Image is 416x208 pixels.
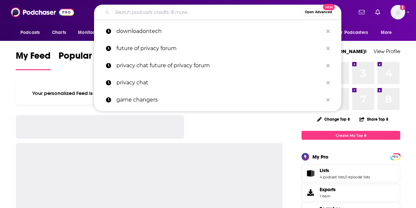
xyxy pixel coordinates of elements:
[305,11,332,14] span: Open Advanced
[116,57,323,74] p: privacy chat future of privacy forum
[345,175,370,179] a: 0 episode lists
[356,7,367,18] a: Show notifications dropdown
[116,23,323,40] p: downloadontech
[94,40,341,57] a: future of privacy forum
[320,167,370,173] a: Lists
[116,74,323,91] p: privacy chat
[302,131,400,140] a: Create My Top 8
[73,26,110,39] button: open menu
[16,82,282,104] div: Your personalized Feed is curated based on the Podcasts, Creators, Users, and Lists that you Follow.
[381,28,392,37] span: More
[20,28,40,37] span: Podcasts
[336,28,368,37] span: For Podcasters
[116,40,323,57] p: future of privacy forum
[391,154,399,159] a: PRO
[391,5,405,19] span: Logged in as gmalloy
[59,50,114,70] a: Popular Feed
[116,91,323,108] p: game changers
[94,57,341,74] a: privacy chat future of privacy forum
[312,154,329,160] div: My Pro
[304,169,317,178] a: Lists
[376,26,400,39] button: open menu
[302,8,335,16] button: Open AdvancedNew
[320,167,329,173] span: Lists
[11,6,74,18] img: Podchaser - Follow, Share and Rate Podcasts
[112,7,302,17] input: Search podcasts, credits, & more...
[320,194,336,198] span: 1 item
[320,187,336,193] span: Exports
[59,50,114,65] span: Popular Feed
[313,115,354,123] button: Change Top 8
[323,4,335,10] span: New
[302,184,400,201] a: Exports
[373,7,383,18] a: Show notifications dropdown
[94,74,341,91] a: privacy chat
[320,175,344,179] a: 4 podcast lists
[16,50,51,65] span: My Feed
[332,26,378,39] button: open menu
[359,113,389,126] button: Share Top 8
[302,164,400,182] span: Lists
[391,5,405,19] button: Show profile menu
[52,28,66,37] span: Charts
[16,50,51,70] a: My Feed
[16,26,48,39] button: open menu
[94,23,341,40] a: downloadontech
[78,28,101,37] span: Monitoring
[400,5,405,10] svg: Add a profile image
[94,5,341,20] div: Search podcasts, credits, & more...
[94,91,341,108] a: game changers
[391,5,405,19] img: User Profile
[304,188,317,197] span: Exports
[48,26,70,39] a: Charts
[374,48,400,54] a: View Profile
